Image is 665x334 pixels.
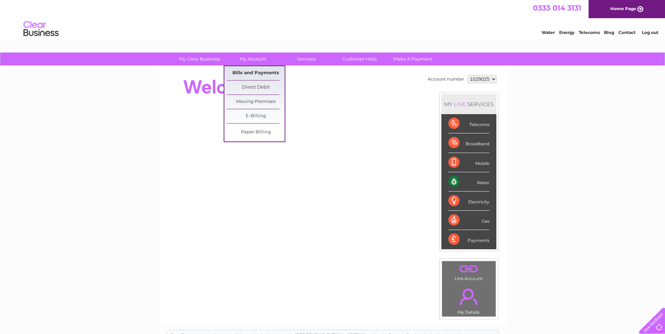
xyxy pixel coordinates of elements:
[618,30,636,35] a: Contact
[448,192,489,211] div: Electricity
[579,30,600,35] a: Telecoms
[227,125,285,139] a: Paper Billing
[224,53,282,65] a: My Account
[384,53,442,65] a: Make A Payment
[444,263,494,275] a: .
[171,53,229,65] a: My Clear Business
[453,101,467,107] div: LIVE
[444,284,494,309] a: .
[227,95,285,109] a: Moving Premises
[442,261,496,283] td: Link Account
[277,53,335,65] a: Services
[604,30,614,35] a: Blog
[23,18,59,40] img: logo.png
[448,172,489,192] div: Water
[542,30,555,35] a: Water
[448,211,489,230] div: Gas
[426,73,466,85] td: Account number
[448,114,489,133] div: Telecoms
[448,230,489,249] div: Payments
[227,109,285,123] a: E-Billing
[442,283,496,317] td: My Details
[559,30,575,35] a: Energy
[227,66,285,80] a: Bills and Payments
[331,53,388,65] a: Customer Help
[167,4,498,34] div: Clear Business is a trading name of Verastar Limited (registered in [GEOGRAPHIC_DATA] No. 3667643...
[227,81,285,95] a: Direct Debit
[448,133,489,153] div: Broadband
[448,153,489,172] div: Mobile
[441,94,496,114] div: MY SERVICES
[533,4,581,12] a: 0333 014 3131
[642,30,658,35] a: Log out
